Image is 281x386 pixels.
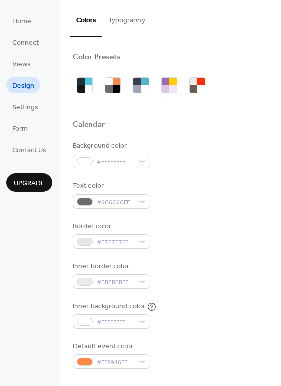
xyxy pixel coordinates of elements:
[97,237,134,248] span: #E7E7E7FF
[73,301,145,312] div: Inner background color
[12,124,28,134] span: Form
[97,157,134,167] span: #FFFFFFFF
[12,145,46,156] span: Contact Us
[73,221,148,232] div: Border color
[97,277,134,288] span: #EBEBEBFF
[73,141,148,151] div: Background color
[6,173,52,192] button: Upgrade
[73,181,148,191] div: Text color
[6,141,52,158] a: Contact Us
[73,120,105,130] div: Calendar
[6,55,37,72] a: Views
[73,261,148,272] div: Inner border color
[14,178,45,189] span: Upgrade
[73,52,121,63] div: Color Presets
[6,12,37,29] a: Home
[73,341,148,352] div: Default event color
[6,98,44,115] a: Settings
[6,120,34,136] a: Form
[12,59,31,70] span: Views
[12,16,31,27] span: Home
[12,81,34,91] span: Design
[97,317,134,328] span: #FFFFFFFF
[12,102,38,113] span: Settings
[6,77,40,93] a: Design
[6,34,45,50] a: Connect
[12,38,39,48] span: Connect
[97,357,134,368] span: #FF8946FF
[97,197,134,208] span: #6C6C6CFF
